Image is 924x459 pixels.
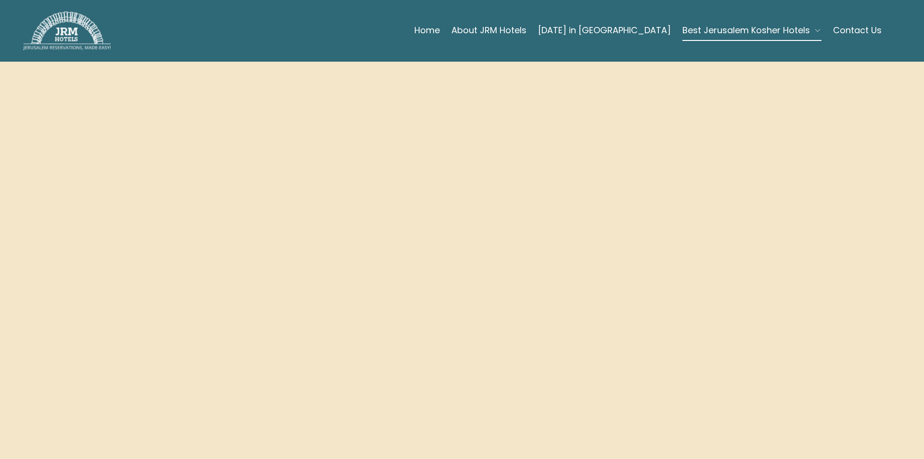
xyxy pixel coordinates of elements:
a: [DATE] in [GEOGRAPHIC_DATA] [538,21,671,40]
a: Contact Us [833,21,882,40]
img: JRM Hotels [23,12,111,50]
button: Best Jerusalem Kosher Hotels [682,21,821,40]
span: Best Jerusalem Kosher Hotels [682,24,810,37]
a: About JRM Hotels [451,21,526,40]
a: Home [414,21,440,40]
